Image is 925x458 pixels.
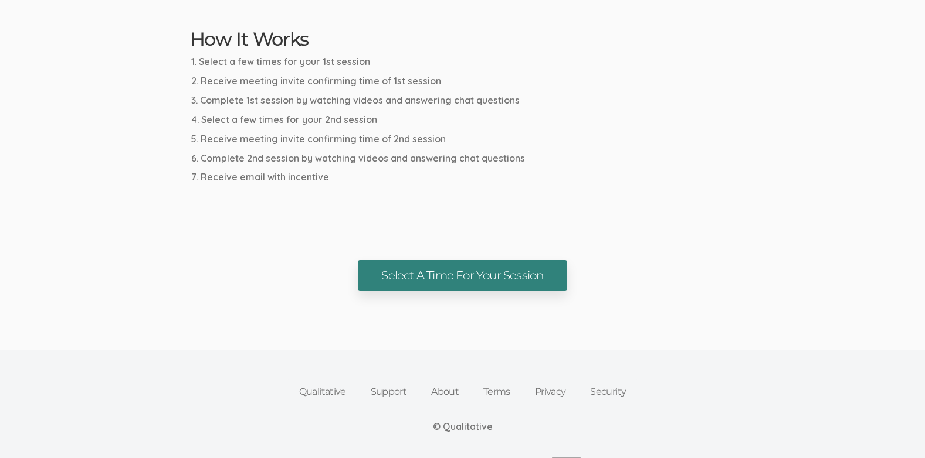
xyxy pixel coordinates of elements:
li: Receive meeting invite confirming time of 1st session [191,74,736,88]
li: Complete 2nd session by watching videos and answering chat questions [191,152,736,165]
iframe: Chat Widget [866,402,925,458]
li: Select a few times for your 2nd session [191,113,736,127]
a: Terms [471,379,523,405]
li: Receive meeting invite confirming time of 2nd session [191,132,736,146]
a: Support [358,379,419,405]
a: Qualitative [287,379,358,405]
a: Security [578,379,638,405]
div: © Qualitative [433,420,493,433]
h2: How It Works [190,29,736,49]
li: Complete 1st session by watching videos and answering chat questions [191,94,736,107]
li: Receive email with incentive [191,170,736,184]
a: About [419,379,471,405]
a: Privacy [523,379,578,405]
a: Select A Time For Your Session [358,260,567,291]
li: Select a few times for your 1st session [191,55,736,69]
